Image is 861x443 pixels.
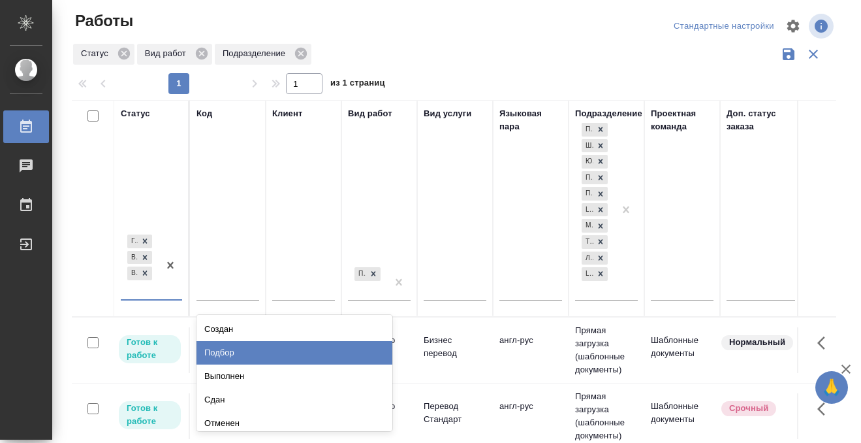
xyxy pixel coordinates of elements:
[127,336,173,362] p: Готов к работе
[644,393,720,439] td: Шаблонные документы
[215,44,311,65] div: Подразделение
[580,202,609,218] div: Прямая загрузка (шаблонные документы), Шаблонные документы, Юридический, Проектный офис, Проектна...
[644,327,720,373] td: Шаблонные документы
[569,318,644,383] td: Прямая загрузка (шаблонные документы)
[809,327,841,359] button: Здесь прячутся важные кнопки
[196,341,392,365] div: Подбор
[424,107,472,120] div: Вид услуги
[81,47,113,60] p: Статус
[127,251,138,265] div: В работе
[580,234,609,250] div: Прямая загрузка (шаблонные документы), Шаблонные документы, Юридический, Проектный офис, Проектна...
[196,365,392,388] div: Выполнен
[137,44,212,65] div: Вид работ
[348,107,392,120] div: Вид работ
[582,139,593,153] div: Шаблонные документы
[582,203,593,217] div: LegalQA
[330,75,385,94] span: из 1 страниц
[809,393,841,425] button: Здесь прячутся важные кнопки
[580,154,609,170] div: Прямая загрузка (шаблонные документы), Шаблонные документы, Юридический, Проектный офис, Проектна...
[196,318,392,341] div: Создан
[117,334,182,365] div: Исполнитель может приступить к работе
[127,267,138,280] div: В ожидании
[580,186,609,202] div: Прямая загрузка (шаблонные документы), Шаблонные документы, Юридический, Проектный офис, Проектна...
[127,235,138,248] div: Готов к работе
[272,107,302,120] div: Клиент
[121,107,150,120] div: Статус
[670,16,777,37] div: split button
[582,187,593,201] div: Проектная группа
[196,388,392,412] div: Сдан
[582,267,593,281] div: LocQA
[580,170,609,186] div: Прямая загрузка (шаблонные документы), Шаблонные документы, Юридический, Проектный офис, Проектна...
[127,402,173,428] p: Готов к работе
[575,107,642,120] div: Подразделение
[809,14,836,39] span: Посмотреть информацию
[196,412,392,435] div: Отменен
[424,334,486,360] p: Бизнес перевод
[729,402,768,415] p: Срочный
[821,374,843,401] span: 🙏
[499,107,562,133] div: Языковая пара
[196,107,212,120] div: Код
[72,10,133,31] span: Работы
[580,122,609,138] div: Прямая загрузка (шаблонные документы), Шаблонные документы, Юридический, Проектный офис, Проектна...
[777,10,809,42] span: Настроить таблицу
[582,252,593,265] div: Локализация
[354,267,366,281] div: Приёмка по качеству
[580,138,609,154] div: Прямая загрузка (шаблонные документы), Шаблонные документы, Юридический, Проектный офис, Проектна...
[582,123,593,137] div: Прямая загрузка (шаблонные документы)
[73,44,134,65] div: Статус
[582,171,593,185] div: Проектный офис
[223,47,290,60] p: Подразделение
[582,219,593,233] div: Медицинский
[117,400,182,431] div: Исполнитель может приступить к работе
[580,218,609,234] div: Прямая загрузка (шаблонные документы), Шаблонные документы, Юридический, Проектный офис, Проектна...
[493,327,569,373] td: англ-рус
[580,250,609,267] div: Прямая загрузка (шаблонные документы), Шаблонные документы, Юридический, Проектный офис, Проектна...
[580,266,609,282] div: Прямая загрузка (шаблонные документы), Шаблонные документы, Юридический, Проектный офис, Проектна...
[801,42,826,67] button: Сбросить фильтры
[424,400,486,426] p: Перевод Стандарт
[727,107,795,133] div: Доп. статус заказа
[651,107,713,133] div: Проектная команда
[145,47,191,60] p: Вид работ
[729,336,785,349] p: Нормальный
[776,42,801,67] button: Сохранить фильтры
[815,371,848,404] button: 🙏
[353,266,382,282] div: Приёмка по качеству
[582,235,593,249] div: Технический
[493,393,569,439] td: англ-рус
[582,155,593,169] div: Юридический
